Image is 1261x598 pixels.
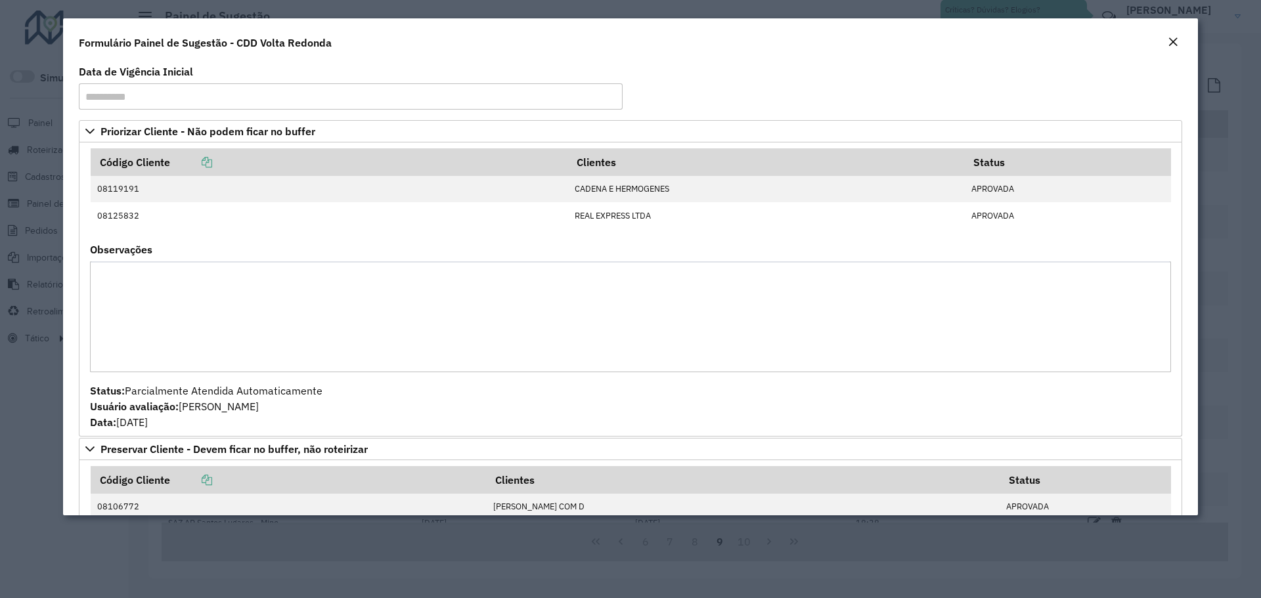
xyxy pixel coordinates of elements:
[964,148,1170,176] th: Status
[79,64,193,79] label: Data de Vigência Inicial
[90,416,116,429] strong: Data:
[79,35,332,51] h4: Formulário Painel de Sugestão - CDD Volta Redonda
[1000,466,1171,494] th: Status
[568,202,964,228] td: REAL EXPRESS LTDA
[91,202,568,228] td: 08125832
[91,466,487,494] th: Código Cliente
[79,120,1182,142] a: Priorizar Cliente - Não podem ficar no buffer
[79,142,1182,437] div: Priorizar Cliente - Não podem ficar no buffer
[486,466,1000,494] th: Clientes
[568,176,964,202] td: CADENA E HERMOGENES
[90,400,179,413] strong: Usuário avaliação:
[100,444,368,454] span: Preservar Cliente - Devem ficar no buffer, não roteirizar
[1168,37,1178,47] em: Fechar
[91,494,487,520] td: 08106772
[170,473,212,486] a: Copiar
[91,148,568,176] th: Código Cliente
[170,156,212,169] a: Copiar
[964,202,1170,228] td: APROVADA
[486,494,1000,520] td: [PERSON_NAME] COM D
[964,176,1170,202] td: APROVADA
[90,242,152,257] label: Observações
[90,384,322,429] span: Parcialmente Atendida Automaticamente [PERSON_NAME] [DATE]
[100,126,315,137] span: Priorizar Cliente - Não podem ficar no buffer
[1164,34,1182,51] button: Close
[568,148,964,176] th: Clientes
[79,438,1182,460] a: Preservar Cliente - Devem ficar no buffer, não roteirizar
[90,384,125,397] strong: Status:
[91,176,568,202] td: 08119191
[1000,494,1171,520] td: APROVADA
